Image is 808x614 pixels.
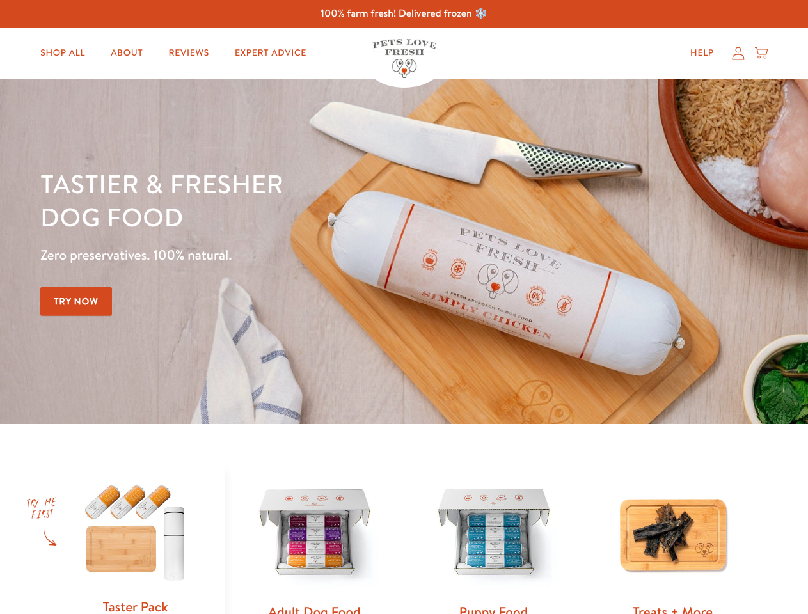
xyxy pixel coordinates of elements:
a: Expert Advice [225,40,317,66]
h1: Tastier & fresher dog food [40,167,525,233]
img: Pets Love Fresh [372,39,436,78]
a: Reviews [158,40,219,66]
a: Shop All [30,40,95,66]
a: About [100,40,153,66]
p: Zero preservatives. 100% natural. [40,244,525,267]
a: Try Now [40,287,112,316]
a: Help [680,40,724,66]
